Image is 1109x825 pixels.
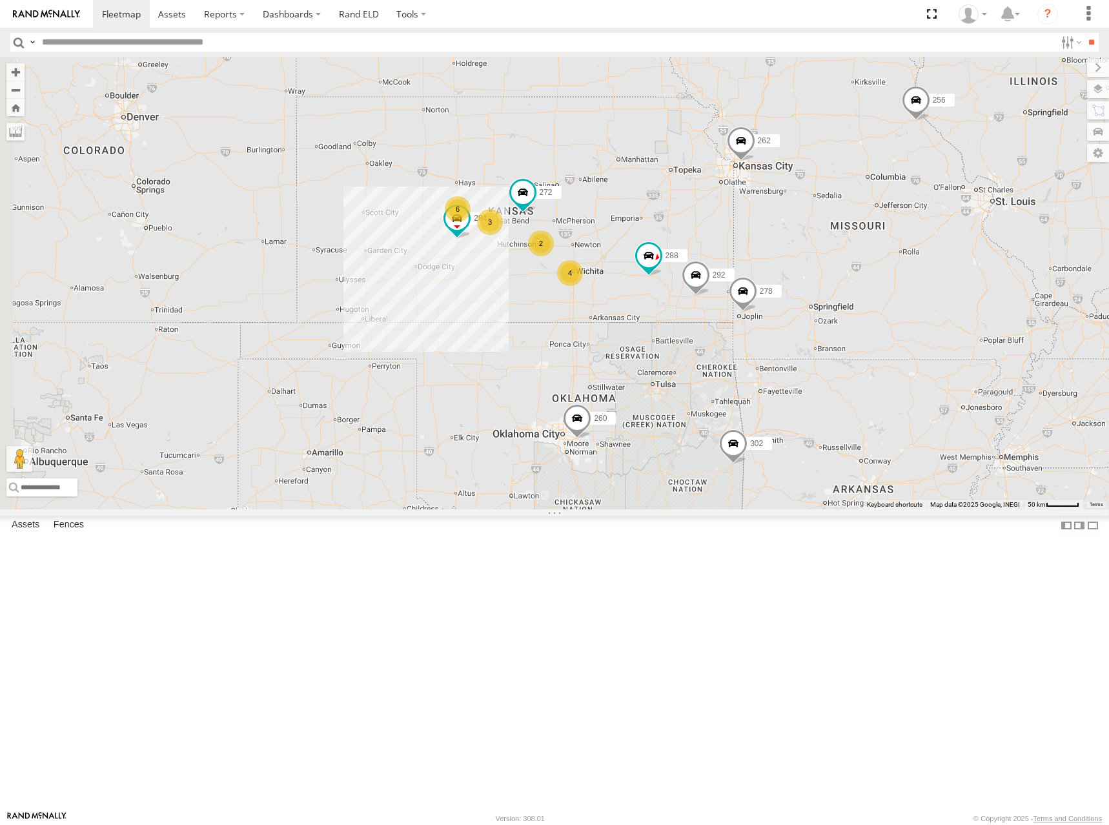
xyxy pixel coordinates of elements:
[933,95,946,104] span: 256
[1056,33,1084,52] label: Search Filter Options
[973,815,1102,822] div: © Copyright 2025 -
[954,5,992,24] div: Shane Miller
[496,815,545,822] div: Version: 308.01
[930,501,1020,508] span: Map data ©2025 Google, INEGI
[1028,501,1046,508] span: 50 km
[666,250,678,260] span: 288
[758,136,771,145] span: 262
[760,287,773,296] span: 278
[6,446,32,472] button: Drag Pegman onto the map to open Street View
[750,438,763,447] span: 302
[528,230,554,256] div: 2
[6,123,25,141] label: Measure
[1087,144,1109,162] label: Map Settings
[7,812,66,825] a: Visit our Website
[1024,500,1083,509] button: Map Scale: 50 km per 48 pixels
[6,81,25,99] button: Zoom out
[1033,815,1102,822] a: Terms and Conditions
[13,10,80,19] img: rand-logo.svg
[477,209,503,235] div: 3
[474,213,487,222] span: 284
[445,196,471,222] div: 6
[540,188,553,197] span: 272
[1086,516,1099,535] label: Hide Summary Table
[1060,516,1073,535] label: Dock Summary Table to the Left
[27,33,37,52] label: Search Query
[6,99,25,116] button: Zoom Home
[1073,516,1086,535] label: Dock Summary Table to the Right
[6,63,25,81] button: Zoom in
[1037,4,1058,25] i: ?
[594,414,607,423] span: 260
[867,500,922,509] button: Keyboard shortcuts
[1090,502,1103,507] a: Terms (opens in new tab)
[557,260,583,286] div: 4
[5,516,46,535] label: Assets
[713,270,726,279] span: 292
[47,516,90,535] label: Fences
